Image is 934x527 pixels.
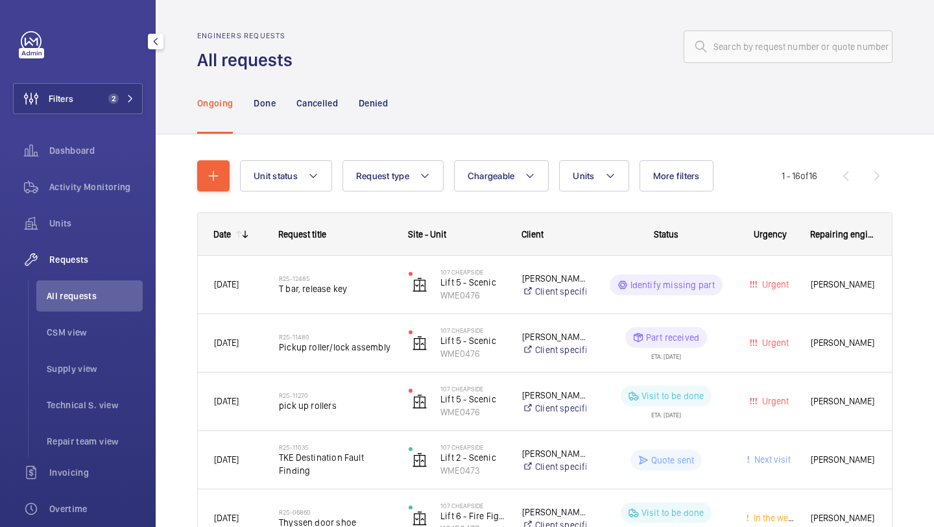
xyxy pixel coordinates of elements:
[279,391,392,399] h2: R25-11270
[47,435,143,448] span: Repair team view
[440,393,505,406] p: Lift 5 - Scenic
[49,92,73,105] span: Filters
[646,331,699,344] p: Part received
[641,506,704,519] p: Visit to be done
[197,31,300,40] h2: Engineers requests
[213,229,231,239] div: Date
[653,171,700,181] span: More filters
[440,451,505,464] p: Lift 2 - Scenic
[782,171,817,180] span: 1 - 16 16
[254,171,298,181] span: Unit status
[573,171,594,181] span: Units
[641,389,704,402] p: Visit to be done
[412,511,427,526] img: elevator.svg
[49,144,143,157] span: Dashboard
[197,48,300,72] h1: All requests
[279,282,392,295] span: T bar, release key
[811,394,876,409] span: [PERSON_NAME]
[49,253,143,266] span: Requests
[654,229,678,239] span: Status
[47,398,143,411] span: Technical S. view
[214,454,239,465] span: [DATE]
[278,229,326,239] span: Request title
[279,341,392,354] span: Pickup roller/lock assembly
[440,509,505,522] p: Lift 6 - Fire Fighting A
[751,513,797,523] span: In the week
[214,513,239,523] span: [DATE]
[440,385,505,393] p: 107 Cheapside
[49,180,143,193] span: Activity Monitoring
[811,336,876,350] span: [PERSON_NAME]
[811,452,876,467] span: [PERSON_NAME]
[440,289,505,302] p: WME0476
[279,451,392,477] span: TKE Destination Fault Finding
[47,326,143,339] span: CSM view
[752,454,791,465] span: Next visit
[522,402,586,415] a: Client specific
[468,171,515,181] span: Chargeable
[440,276,505,289] p: Lift 5 - Scenic
[811,511,876,526] span: [PERSON_NAME]
[811,277,876,292] span: [PERSON_NAME]
[356,171,409,181] span: Request type
[521,229,544,239] span: Client
[522,460,586,473] a: Client specific
[454,160,549,191] button: Chargeable
[440,334,505,347] p: Lift 5 - Scenic
[47,362,143,375] span: Supply view
[630,278,715,291] p: Identify missing part
[640,160,713,191] button: More filters
[412,452,427,468] img: elevator.svg
[408,229,446,239] span: Site - Unit
[800,171,809,181] span: of
[279,443,392,451] h2: R25-11035
[440,326,505,334] p: 107 Cheapside
[684,31,892,63] input: Search by request number or quote number
[522,330,586,343] p: [PERSON_NAME] and [PERSON_NAME] 107 Cheapside
[440,464,505,477] p: WME0473
[651,454,695,467] p: Quote sent
[214,279,239,289] span: [DATE]
[412,336,427,351] img: elevator.svg
[522,272,586,285] p: [PERSON_NAME] and [PERSON_NAME] 107 Cheapside
[760,396,789,406] span: Urgent
[651,348,681,360] div: ETA: [DATE]
[279,399,392,412] span: pick up rollers
[49,217,143,230] span: Units
[359,97,388,110] p: Denied
[214,337,239,348] span: [DATE]
[240,160,332,191] button: Unit status
[559,160,629,191] button: Units
[342,160,444,191] button: Request type
[197,97,233,110] p: Ongoing
[13,83,143,114] button: Filters2
[440,347,505,360] p: WME0476
[279,508,392,516] h2: R25-06860
[810,229,876,239] span: Repairing engineer
[754,229,787,239] span: Urgency
[440,443,505,451] p: 107 Cheapside
[49,466,143,479] span: Invoicing
[279,333,392,341] h2: R25-11480
[108,93,119,104] span: 2
[440,406,505,419] p: WME0476
[522,389,586,402] p: [PERSON_NAME] and [PERSON_NAME] 107 Cheapside
[412,277,427,293] img: elevator.svg
[214,396,239,406] span: [DATE]
[254,97,275,110] p: Done
[440,268,505,276] p: 107 Cheapside
[296,97,338,110] p: Cancelled
[522,343,586,356] a: Client specific
[440,502,505,509] p: 107 Cheapside
[522,285,586,298] a: Client specific
[522,447,586,460] p: [PERSON_NAME] and [PERSON_NAME] 107 Cheapside
[651,406,681,418] div: ETA: [DATE]
[760,279,789,289] span: Urgent
[49,502,143,515] span: Overtime
[47,289,143,302] span: All requests
[760,337,789,348] span: Urgent
[412,394,427,410] img: elevator.svg
[279,275,392,282] h2: R25-12485
[522,506,586,519] p: [PERSON_NAME] and [PERSON_NAME] 107 Cheapside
